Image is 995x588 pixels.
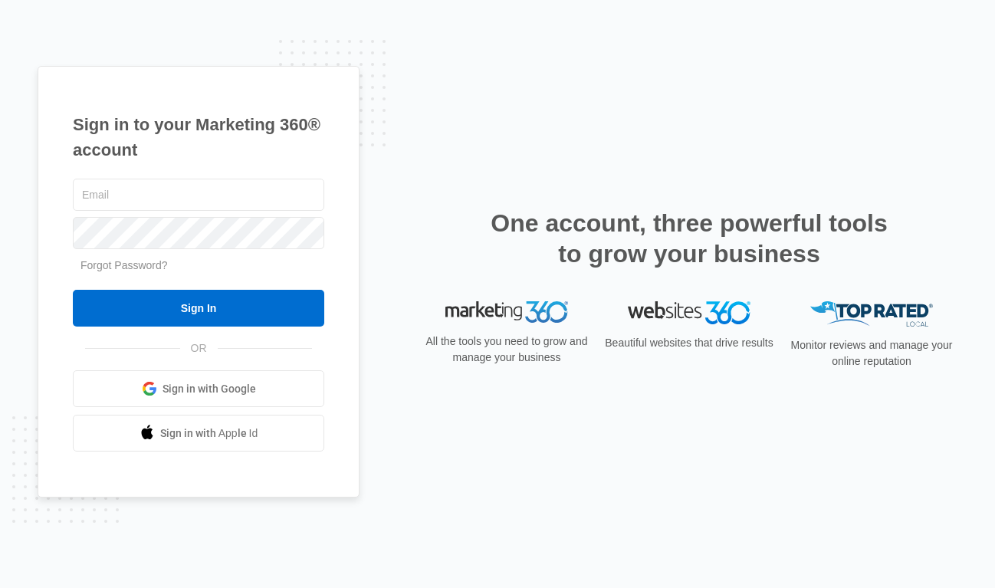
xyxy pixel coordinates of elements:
[628,301,750,324] img: Websites 360
[445,301,568,323] img: Marketing 360
[160,425,258,442] span: Sign in with Apple Id
[163,381,256,397] span: Sign in with Google
[486,208,892,269] h2: One account, three powerful tools to grow your business
[73,370,324,407] a: Sign in with Google
[810,301,933,327] img: Top Rated Local
[73,290,324,327] input: Sign In
[603,335,775,351] p: Beautiful websites that drive results
[421,333,593,366] p: All the tools you need to grow and manage your business
[73,179,324,211] input: Email
[80,259,168,271] a: Forgot Password?
[786,337,957,370] p: Monitor reviews and manage your online reputation
[73,415,324,452] a: Sign in with Apple Id
[180,340,218,356] span: OR
[73,112,324,163] h1: Sign in to your Marketing 360® account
